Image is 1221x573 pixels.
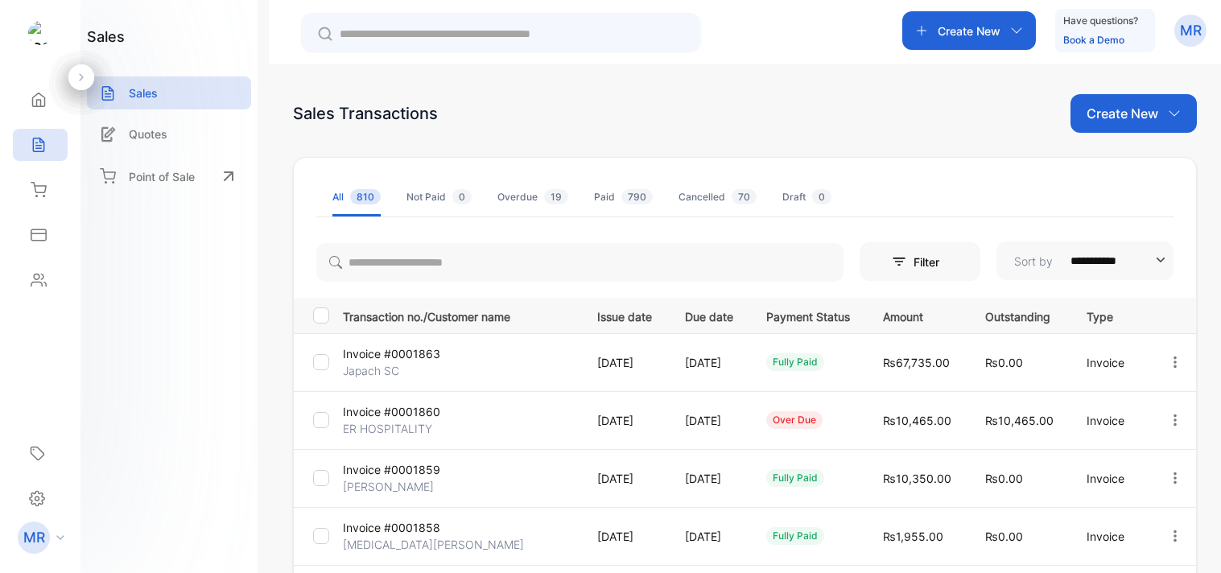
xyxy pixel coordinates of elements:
p: Sales [129,85,158,101]
div: fully paid [766,527,824,545]
p: Invoice #0001858 [343,519,440,536]
p: Quotes [129,126,167,142]
p: MR [1180,20,1202,41]
span: ₨10,465.00 [883,414,951,427]
a: Point of Sale [87,159,251,194]
a: Book a Demo [1063,34,1124,46]
div: Overdue [497,190,568,204]
button: MR [1174,11,1207,50]
p: [DATE] [597,528,652,545]
span: 70 [732,189,757,204]
p: Sort by [1014,253,1053,270]
img: logo [28,21,52,45]
a: Quotes [87,117,251,150]
p: Invoice #0001860 [343,403,440,420]
button: Create New [1070,94,1197,133]
div: Cancelled [679,190,757,204]
p: [DATE] [597,470,652,487]
span: ₨0.00 [985,356,1023,369]
h1: sales [87,26,125,47]
p: Outstanding [985,305,1054,325]
p: Create New [938,23,1000,39]
div: Paid [594,190,653,204]
span: ₨0.00 [985,472,1023,485]
span: ₨1,955.00 [883,530,943,543]
p: Invoice #0001863 [343,345,440,362]
p: [DATE] [685,470,733,487]
div: Draft [782,190,831,204]
div: over due [766,411,823,429]
span: 0 [812,189,831,204]
span: ₨67,735.00 [883,356,950,369]
p: Invoice [1087,412,1134,429]
p: Invoice [1087,528,1134,545]
span: 790 [621,189,653,204]
span: 19 [544,189,568,204]
div: Sales Transactions [293,101,438,126]
p: Invoice [1087,354,1134,371]
span: 0 [452,189,472,204]
p: Invoice [1087,470,1134,487]
div: All [332,190,381,204]
p: Type [1087,305,1134,325]
p: ER HOSPITALITY [343,420,432,437]
p: Issue date [597,305,652,325]
p: [DATE] [685,528,733,545]
span: ₨10,465.00 [985,414,1054,427]
span: ₨10,350.00 [883,472,951,485]
p: [DATE] [597,354,652,371]
p: [DATE] [597,412,652,429]
p: Amount [883,305,952,325]
button: Filter [860,242,980,281]
a: Sales [87,76,251,109]
p: Have questions? [1063,13,1138,29]
div: Not Paid [406,190,472,204]
button: Sort by [996,241,1174,280]
p: [MEDICAL_DATA][PERSON_NAME] [343,536,524,553]
p: Due date [685,305,733,325]
p: [DATE] [685,354,733,371]
span: ₨0.00 [985,530,1023,543]
p: Create New [1087,104,1158,123]
iframe: LiveChat chat widget [1153,505,1221,573]
span: 810 [350,189,381,204]
button: Create New [902,11,1036,50]
p: Transaction no./Customer name [343,305,577,325]
p: Japach SC [343,362,421,379]
div: fully paid [766,353,824,371]
p: Invoice #0001859 [343,461,440,478]
p: Point of Sale [129,168,195,185]
p: [PERSON_NAME] [343,478,434,495]
div: fully paid [766,469,824,487]
p: Payment Status [766,305,850,325]
p: MR [23,527,45,548]
p: [DATE] [685,412,733,429]
p: Filter [914,254,949,270]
